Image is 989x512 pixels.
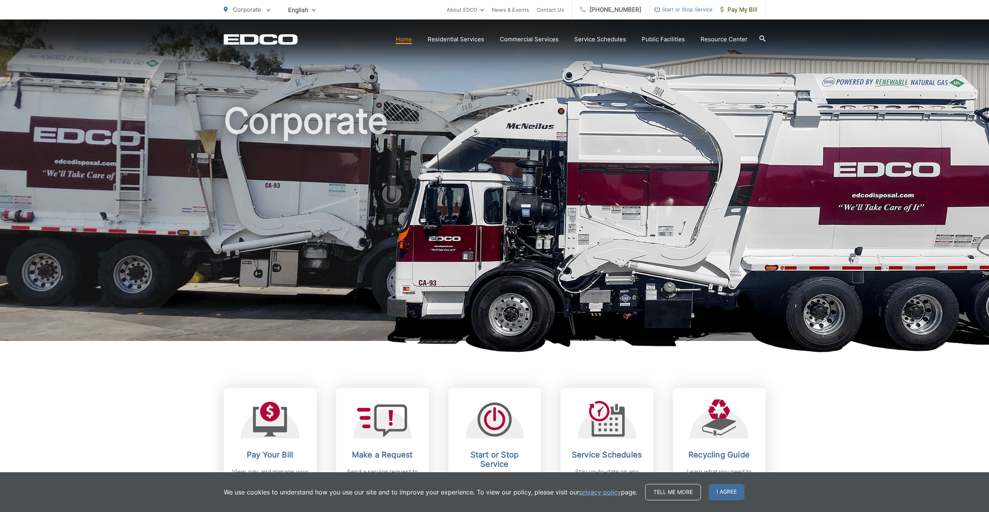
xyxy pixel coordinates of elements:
[568,450,646,459] h2: Service Schedules
[579,487,621,497] a: privacy policy
[224,388,317,507] a: Pay Your Bill View, pay, and manage your bill online.
[428,35,484,44] a: Residential Services
[344,467,421,486] p: Send a service request to EDCO.
[232,467,309,486] p: View, pay, and manage your bill online.
[232,450,309,459] h2: Pay Your Bill
[645,484,701,500] a: Tell me more
[344,450,421,459] h2: Make a Request
[642,35,685,44] a: Public Facilities
[537,5,564,14] a: Contact Us
[681,450,758,459] h2: Recycling Guide
[282,3,322,17] span: English
[500,35,559,44] a: Commercial Services
[224,34,298,45] a: EDCD logo. Return to the homepage.
[336,388,429,507] a: Make a Request Send a service request to EDCO.
[233,6,261,13] span: Corporate
[568,467,646,486] p: Stay up-to-date on any changes in schedules.
[720,5,757,14] span: Pay My Bill
[701,35,748,44] a: Resource Center
[561,388,653,507] a: Service Schedules Stay up-to-date on any changes in schedules.
[709,484,745,500] span: I agree
[447,5,484,14] a: About EDCO
[574,35,626,44] a: Service Schedules
[681,467,758,486] p: Learn what you need to know about recycling.
[673,388,766,507] a: Recycling Guide Learn what you need to know about recycling.
[224,487,637,497] p: We use cookies to understand how you use our site and to improve your experience. To view our pol...
[492,5,529,14] a: News & Events
[224,101,766,348] h1: Corporate
[456,450,533,469] h2: Start or Stop Service
[396,35,412,44] a: Home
